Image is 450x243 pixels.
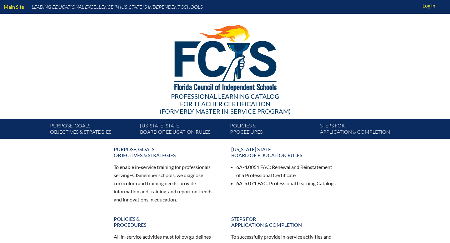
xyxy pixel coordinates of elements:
img: FCISlogo221.eps [161,14,290,99]
a: [US_STATE] StateBoard of Education rules [137,121,227,139]
li: 6A-5.071, : Professional Learning Catalogs [236,179,336,187]
a: Purpose, goals,objectives & strategies [47,121,137,139]
a: Policies &Procedures [110,213,222,230]
a: Purpose, goals,objectives & strategies [110,144,222,161]
a: [US_STATE] StateBoard of Education rules [227,144,340,161]
a: Main Site [1,2,27,11]
a: Steps forapplication & completion [227,213,340,230]
span: FAC [260,164,270,170]
li: 6A-4.0051, : Renewal and Reinstatement of a Professional Certificate [236,163,336,179]
span: FCIS [129,172,140,178]
span: Log in [422,2,435,9]
div: Professional Learning Catalog (formerly Master In-service Program) [45,92,405,115]
p: To enable in-service training for professionals serving member schools, we diagnose curriculum an... [114,163,219,203]
a: Steps forapplication & completion [317,121,407,139]
span: FAC [257,180,267,186]
span: for Teacher Certification [180,100,270,107]
a: Policies &Procedures [227,121,317,139]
